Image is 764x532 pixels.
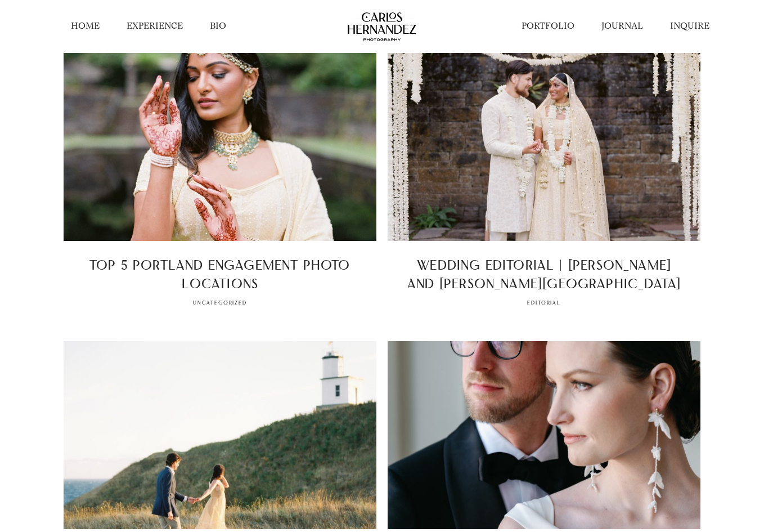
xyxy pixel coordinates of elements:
span: Editorial [404,300,684,307]
a: PORTFOLIO [522,20,574,33]
h2: Wedding Editorial | [PERSON_NAME] and [PERSON_NAME][GEOGRAPHIC_DATA] [404,257,684,294]
span: Uncategorized [80,300,360,307]
a: Top 5 Portland Engagement Photo Locations Uncategorized [58,53,382,324]
a: INQUIRE [670,20,709,33]
a: JOURNAL [601,20,643,33]
a: EXPERIENCE [127,20,183,33]
a: Wedding Editorial | [PERSON_NAME] and [PERSON_NAME][GEOGRAPHIC_DATA] Editorial [382,53,706,324]
a: HOME [71,20,100,33]
h2: Top 5 Portland Engagement Photo Locations [80,257,360,294]
a: BIO [210,20,226,33]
